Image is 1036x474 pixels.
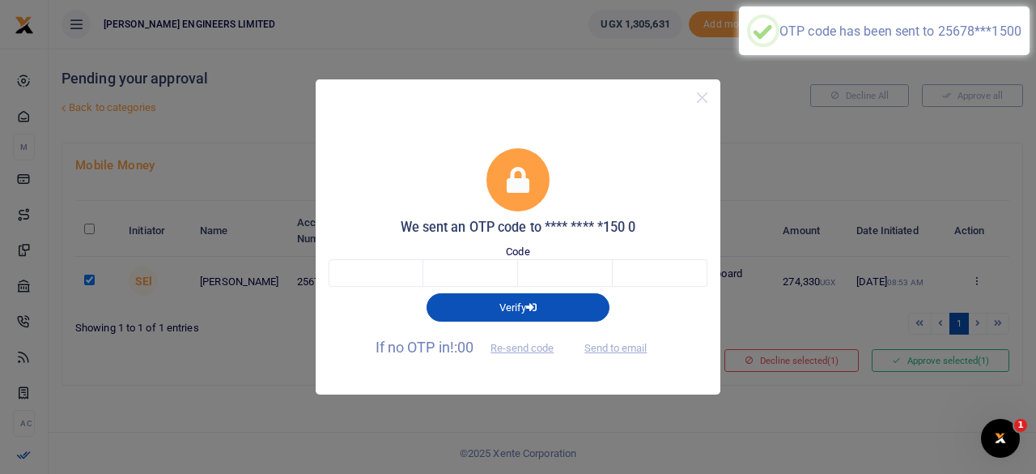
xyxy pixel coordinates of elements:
[506,244,529,260] label: Code
[376,339,568,356] span: If no OTP in
[779,23,1021,39] div: OTP code has been sent to 25678***1500
[981,419,1020,458] iframe: Intercom live chat
[427,293,609,321] button: Verify
[450,339,473,356] span: !:00
[690,86,714,109] button: Close
[1014,419,1027,432] span: 1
